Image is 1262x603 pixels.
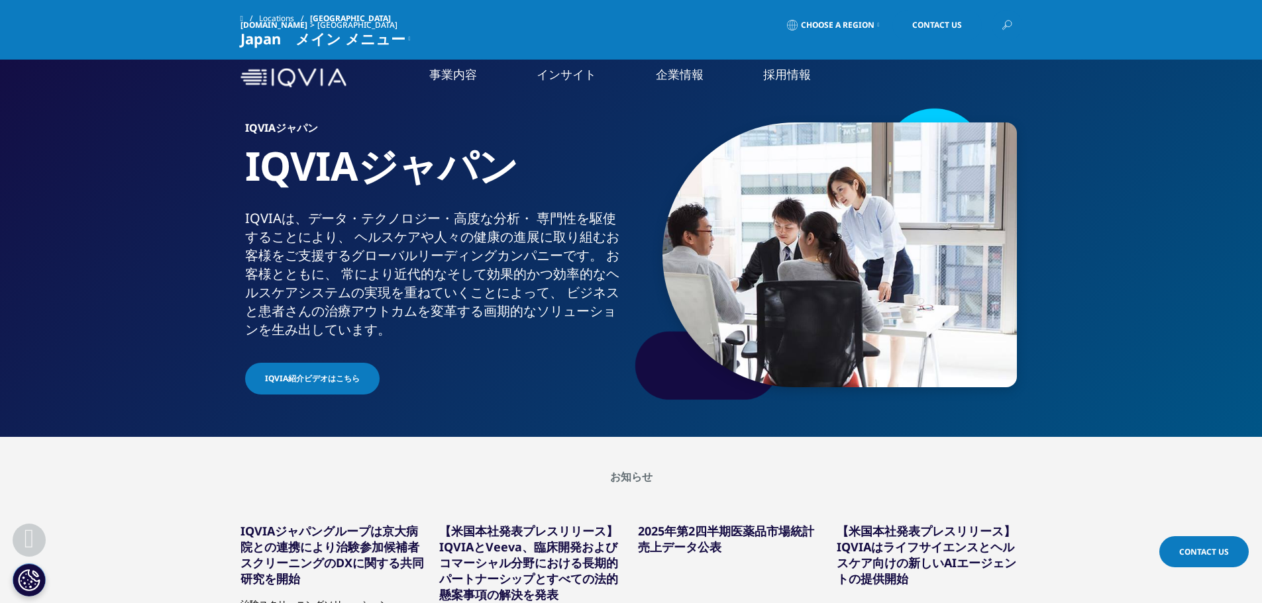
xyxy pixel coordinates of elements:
div: IQVIAは、​データ・​テクノロジー・​高度な​分析・​ 専門性を​駆使する​ことに​より、​ ヘルスケアや​人々の​健康の​進展に​取り組む​お客様を​ご支援​する​グローバル​リーディング... [245,209,626,339]
h2: お知らせ [240,470,1022,483]
span: IQVIA紹介ビデオはこちら [265,373,360,385]
span: Contact Us [912,21,962,29]
h1: IQVIAジャパン [245,141,626,209]
a: 【米国本社発表プレスリリース】IQVIAとVeeva、臨床開発およびコマーシャル分野における長期的パートナーシップとすべての法的懸案事項の解決を発表 [439,523,618,602]
a: IQVIAジャパングループは京大病院との連携により治験参加候補者スクリーニングのDXに関する共同研究を開始 [240,523,424,586]
nav: Primary [352,46,1022,109]
span: Contact Us [1179,546,1229,557]
a: 【米国本社発表プレスリリース】IQVIAはライフサイエンスとヘルスケア向けの新しいAIエージェントの提供開始 [837,523,1016,586]
a: 採用情報 [763,66,811,83]
h6: IQVIAジャパン [245,122,626,141]
a: インサイト [537,66,596,83]
span: Choose a Region [801,20,874,30]
img: 873_asian-businesspeople-meeting-in-office.jpg [662,122,1017,387]
a: 企業情報 [656,66,704,83]
button: Cookie 設定 [13,563,46,596]
a: [DOMAIN_NAME] [240,19,307,30]
a: IQVIA紹介ビデオはこちら [245,363,380,394]
a: Contact Us [892,10,982,40]
a: Contact Us [1159,536,1249,567]
a: 事業内容 [429,66,477,83]
div: [GEOGRAPHIC_DATA] [317,20,403,30]
a: 2025年第2四半期医薬品市場統計売上データ公表 [638,523,814,555]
